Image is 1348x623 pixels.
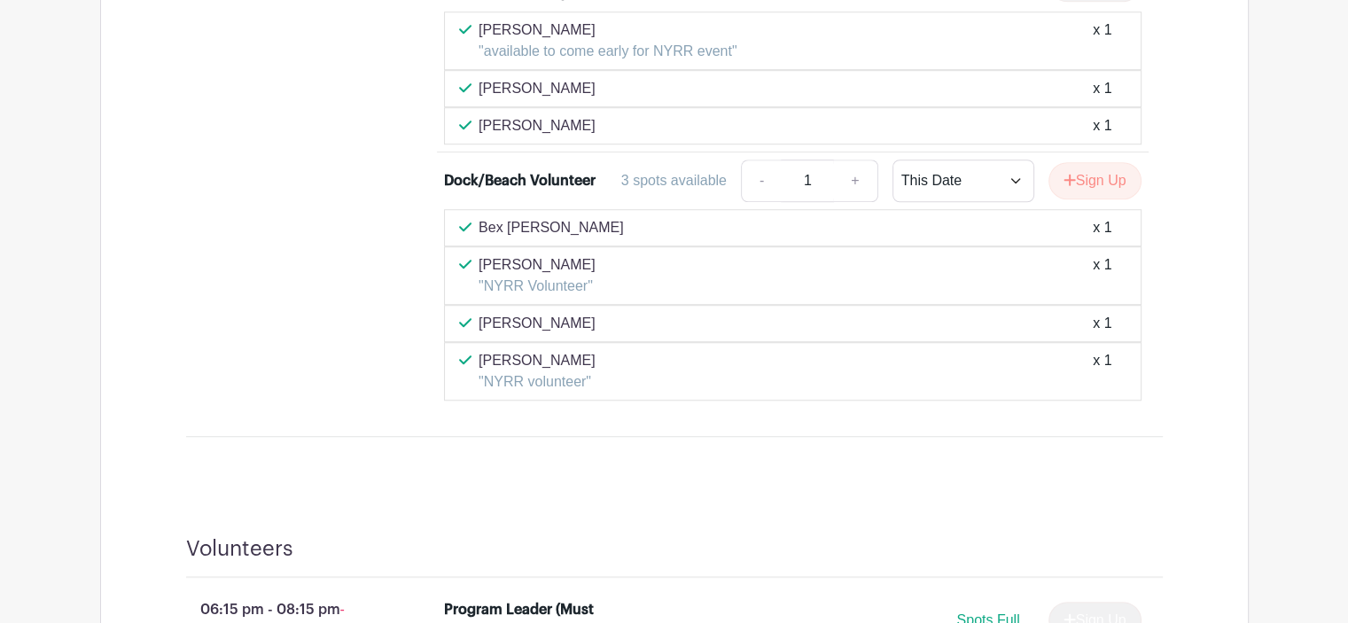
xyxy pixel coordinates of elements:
[1048,162,1142,199] button: Sign Up
[479,254,596,276] p: [PERSON_NAME]
[479,78,596,99] p: [PERSON_NAME]
[479,41,736,62] p: "available to come early for NYRR event"
[621,170,727,191] div: 3 spots available
[741,160,782,202] a: -
[479,19,736,41] p: [PERSON_NAME]
[1093,313,1111,334] div: x 1
[479,371,596,393] p: "NYRR volunteer"
[186,536,293,562] h4: Volunteers
[479,350,596,371] p: [PERSON_NAME]
[1093,350,1111,393] div: x 1
[1093,217,1111,238] div: x 1
[479,276,596,297] p: "NYRR Volunteer"
[1093,78,1111,99] div: x 1
[1093,254,1111,297] div: x 1
[1093,115,1111,136] div: x 1
[479,217,624,238] p: Bex [PERSON_NAME]
[479,115,596,136] p: [PERSON_NAME]
[479,313,596,334] p: [PERSON_NAME]
[1093,19,1111,62] div: x 1
[444,170,596,191] div: Dock/Beach Volunteer
[833,160,877,202] a: +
